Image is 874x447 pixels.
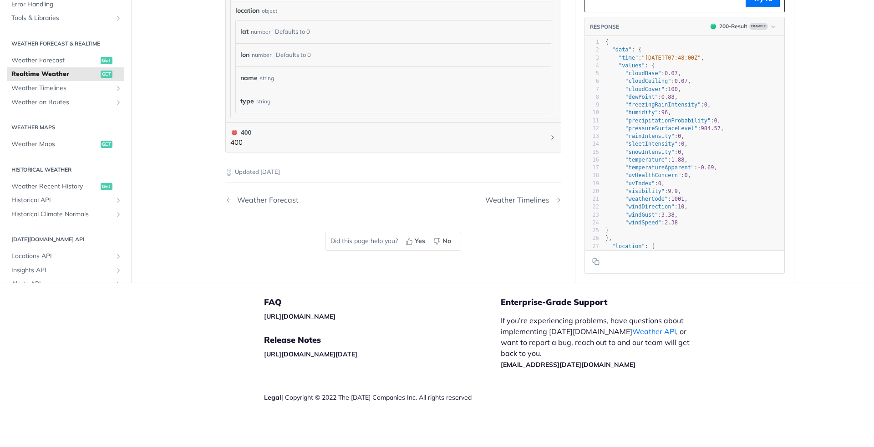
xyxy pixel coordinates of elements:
div: 12 [585,125,599,132]
div: 6 [585,77,599,85]
span: "visibility" [625,188,665,194]
span: : , [605,86,681,92]
div: Defaults to 0 [275,25,310,38]
span: "windGust" [625,211,658,218]
div: 24 [585,219,599,227]
a: Legal [264,393,281,401]
span: 0 [681,141,684,147]
span: Weather on Routes [11,97,112,107]
div: number [251,25,270,38]
span: : , [605,164,717,171]
span: Yes [415,236,425,246]
a: Weather on RoutesShow subpages for Weather on Routes [7,95,124,109]
span: get [101,141,112,148]
span: : , [605,117,721,123]
span: 0 [658,180,661,186]
label: type [240,95,254,108]
button: Copy to clipboard [589,255,602,269]
span: "[DATE]T07:48:00Z" [642,54,701,61]
span: "values" [619,62,645,69]
div: 14 [585,140,599,148]
div: number [252,48,271,61]
span: 1.88 [671,157,685,163]
span: "freezingRainIntensity" [625,102,701,108]
div: 7 [585,85,599,93]
span: : , [605,203,688,210]
span: "sleetIntensity" [625,141,678,147]
a: Weather TimelinesShow subpages for Weather Timelines [7,81,124,95]
div: Weather Timelines [485,196,554,204]
span: 0.69 [701,164,714,171]
button: Yes [402,234,430,248]
a: Next Page: Weather Timelines [485,196,561,204]
span: 0 [714,117,717,123]
span: : , [605,148,685,155]
div: 22 [585,203,599,211]
span: get [101,57,112,64]
span: Weather Maps [11,140,98,149]
div: 9 [585,101,599,109]
div: string [260,71,274,85]
div: 1 [585,38,599,46]
span: "windSpeed" [625,219,661,226]
span: : , [605,188,681,194]
button: Show subpages for Weather Timelines [115,85,122,92]
span: : , [605,109,671,116]
span: : { [605,46,642,53]
svg: Chevron [549,134,556,141]
span: : , [605,102,711,108]
button: RESPONSE [589,22,620,31]
span: "rainIntensity" [625,133,674,139]
div: Defaults to 0 [276,48,311,61]
button: 200200-ResultExample [706,22,780,31]
span: Realtime Weather [11,70,98,79]
span: 9.9 [668,188,678,194]
button: Show subpages for Historical Climate Normals [115,211,122,218]
p: If you’re experiencing problems, have questions about implementing [DATE][DOMAIN_NAME] , or want ... [501,315,699,370]
span: 0 [704,102,707,108]
h5: Enterprise-Grade Support [501,297,714,308]
div: 27 [585,242,599,250]
p: Updated [DATE] [225,168,561,177]
span: : { [605,62,655,69]
label: name [240,71,258,85]
span: Tools & Libraries [11,14,112,23]
h2: Weather Forecast & realtime [7,40,124,48]
span: : , [605,180,665,186]
a: Weather Forecastget [7,54,124,67]
nav: Pagination Controls [225,187,561,213]
span: }, [605,235,612,241]
div: 18 [585,172,599,179]
div: 400 [230,127,251,137]
span: Weather Recent History [11,182,98,191]
span: : , [605,125,724,132]
button: Show subpages for Insights API [115,267,122,274]
div: 5 [585,70,599,77]
span: "cloudBase" [625,70,661,76]
span: : [605,219,678,226]
button: 400 400400 [230,127,556,148]
a: Realtime Weatherget [7,67,124,81]
span: 3.38 [661,211,675,218]
a: Previous Page: Weather Forecast [225,196,369,204]
span: Locations API [11,252,112,261]
div: 26 [585,234,599,242]
span: "temperatureApparent" [625,164,694,171]
a: Historical APIShow subpages for Historical API [7,193,124,207]
span: 2.38 [665,219,678,226]
span: 10 [678,203,684,210]
div: | Copyright © 2022 The [DATE] Companies Inc. All rights reserved [264,393,501,402]
div: 16 [585,156,599,164]
span: : , [605,141,688,147]
a: Weather Mapsget [7,137,124,151]
span: "cloudCover" [625,86,665,92]
div: 20 [585,188,599,195]
span: "cloudCeiling" [625,78,671,84]
span: "humidity" [625,109,658,116]
div: 17 [585,164,599,172]
a: [EMAIL_ADDRESS][DATE][DOMAIN_NAME] [501,361,635,369]
h5: Release Notes [264,335,501,345]
div: 23 [585,211,599,218]
span: No [442,236,451,246]
span: : , [605,133,685,139]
